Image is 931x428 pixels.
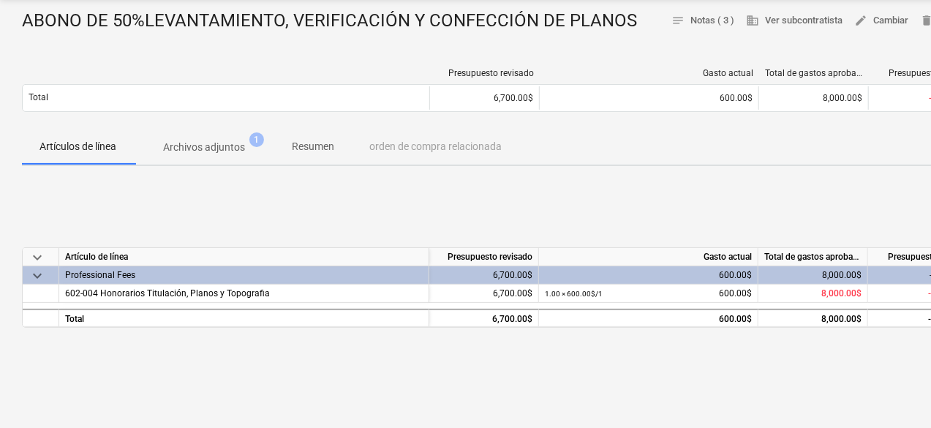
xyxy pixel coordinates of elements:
[765,68,863,78] div: Total de gastos aprobados
[740,10,848,32] button: Ver subcontratista
[292,139,334,154] p: Resumen
[29,249,46,266] span: keyboard_arrow_down
[545,285,752,303] div: 600.00$
[29,267,46,285] span: keyboard_arrow_down
[546,93,753,103] div: 600.00$
[429,266,539,285] div: 6,700.00$
[429,285,539,303] div: 6,700.00$
[746,14,759,27] span: business
[821,288,862,299] span: 8,000.00$
[163,140,245,155] p: Archivos adjuntos
[758,266,868,285] div: 8,000.00$
[65,288,270,299] span: 602-004 Honorarios Titulación, Planos y Topografia
[539,248,758,266] div: Gasto actual
[29,91,48,104] p: Total
[545,310,752,328] div: 600.00$
[746,12,843,29] span: Ver subcontratista
[546,68,753,78] div: Gasto actual
[249,132,264,147] span: 1
[666,10,740,32] button: Notas ( 3 )
[429,86,539,110] div: 6,700.00$
[671,12,734,29] span: Notas ( 3 )
[436,68,534,78] div: Presupuesto revisado
[59,309,429,327] div: Total
[545,290,603,298] small: 1.00 × 600.00$ / 1
[545,266,752,285] div: 600.00$
[758,309,868,327] div: 8,000.00$
[848,10,914,32] button: Cambiar
[758,248,868,266] div: Total de gastos aprobados
[65,266,423,284] div: Professional Fees
[854,12,908,29] span: Cambiar
[59,248,429,266] div: Artículo de línea
[429,248,539,266] div: Presupuesto revisado
[758,86,868,110] div: 8,000.00$
[854,14,867,27] span: edit
[429,309,539,327] div: 6,700.00$
[671,14,685,27] span: notes
[22,10,649,33] div: ABONO DE 50%LEVANTAMIENTO, VERIFICACIÓN Y CONFECCIÓN DE PLANOS
[39,139,116,154] p: Artículos de línea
